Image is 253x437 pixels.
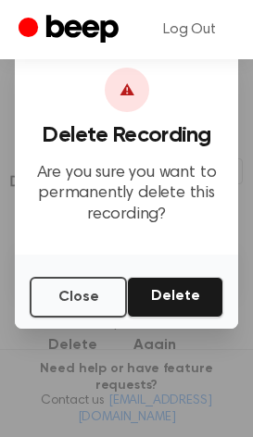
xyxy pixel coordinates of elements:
[30,277,127,318] button: Close
[105,68,149,112] div: ⚠
[19,12,123,48] a: Beep
[30,123,223,148] h3: Delete Recording
[127,277,223,318] button: Delete
[145,7,234,52] a: Log Out
[30,163,223,226] p: Are you sure you want to permanently delete this recording?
